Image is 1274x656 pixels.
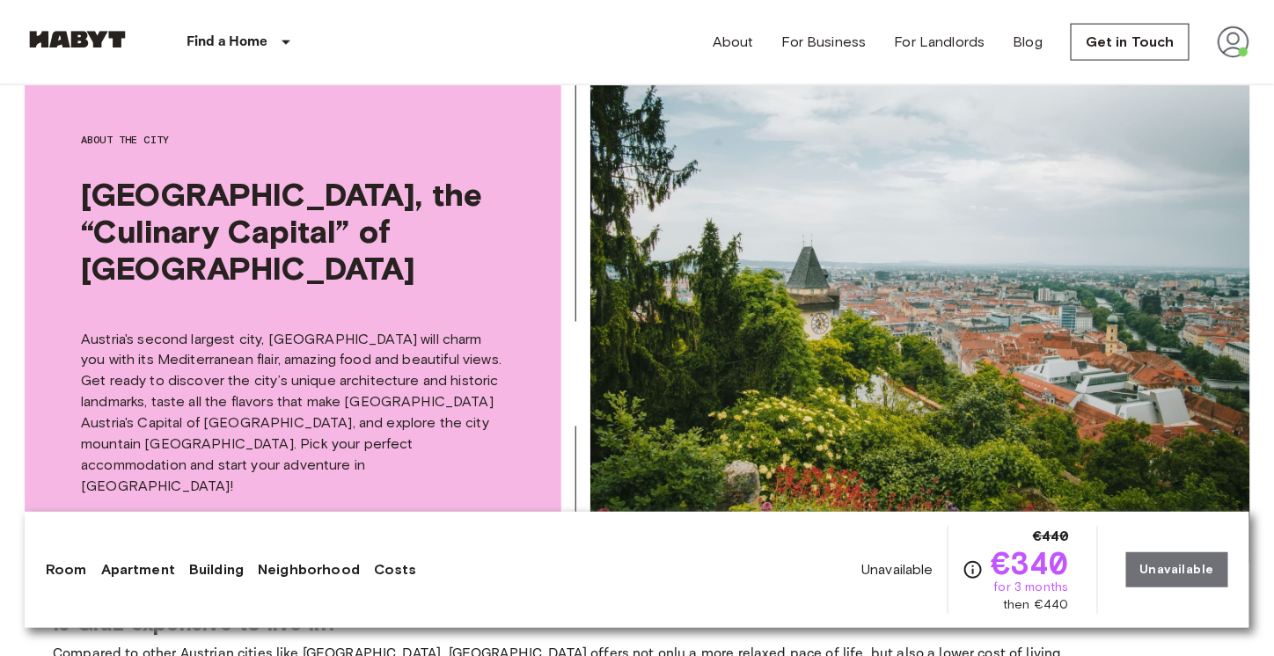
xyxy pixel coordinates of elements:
[189,559,244,580] a: Building
[187,32,268,53] p: Find a Home
[374,559,417,580] a: Costs
[895,32,985,53] a: For Landlords
[713,32,754,53] a: About
[81,176,505,287] span: [GEOGRAPHIC_DATA], the “Culinary Capital” of [GEOGRAPHIC_DATA]
[25,31,130,48] img: Habyt
[994,579,1069,596] span: for 3 months
[81,132,505,148] span: About the city
[46,559,87,580] a: Room
[991,547,1069,579] span: €340
[782,32,867,53] a: For Business
[1218,26,1249,58] img: avatar
[81,329,505,498] p: Austria's second largest city, [GEOGRAPHIC_DATA] will charm you with its Mediterranean flair, ama...
[963,559,984,580] svg: Check cost overview for full price breakdown. Please note that discounts apply to new joiners onl...
[1014,32,1043,53] a: Blog
[1071,24,1190,61] a: Get in Touch
[101,559,175,580] a: Apartment
[590,76,1250,568] img: Graz, the “Culinary Capital” of Austria
[258,559,360,580] a: Neighborhood
[1033,526,1069,547] span: €440
[861,560,934,579] span: Unavailable
[1003,596,1068,614] span: then €440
